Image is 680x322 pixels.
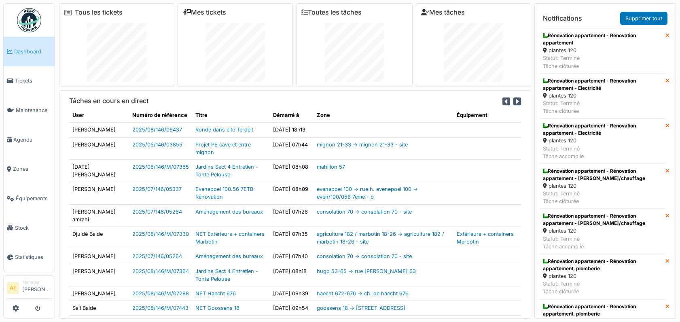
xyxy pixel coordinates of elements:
[270,227,314,249] td: [DATE] 07h35
[317,253,412,259] a: consolation 70 -> consolation 70 - site
[543,137,662,144] div: plantes 120
[195,127,253,133] a: Ronde dans cité Terdelt
[22,279,51,285] div: Manager
[195,253,263,259] a: Aménagement des bureaux
[69,286,129,301] td: [PERSON_NAME]
[543,47,662,54] div: plantes 120
[314,108,453,123] th: Zone
[4,125,55,155] a: Agenda
[543,182,662,190] div: plantes 120
[540,74,665,119] a: Rénovation appartement - Rénovation appartement - Electricité plantes 120 Statut: TerminéTâche cl...
[543,92,662,100] div: plantes 120
[317,186,418,200] a: evenepoel 100 -> rue h. evenepoel 100 -> even/100/056 7ème - b
[317,231,444,245] a: agriculture 182 / marbotin 18-26 -> agriculture 182 / marbotin 18-26 - site
[270,204,314,227] td: [DATE] 07h26
[129,108,192,123] th: Numéro de référence
[317,142,408,148] a: mignon 21-33 -> mignon 21-33 - site
[543,212,662,227] div: Rénovation appartement - Rénovation appartement - [PERSON_NAME]/chauffage
[317,305,405,311] a: goossens 18 -> [STREET_ADDRESS]
[4,155,55,184] a: Zones
[195,209,263,215] a: Aménagement des bureaux
[132,268,189,274] a: 2025/08/146/M/07364
[4,243,55,272] a: Statistiques
[543,122,662,137] div: Rénovation appartement - Rénovation appartement - Electricité
[132,209,182,215] a: 2025/07/146/05264
[317,209,412,215] a: consolation 70 -> consolation 70 - site
[195,186,256,200] a: Evenepoel 100.56 7ETB-Rénovation
[270,264,314,286] td: [DATE] 08h18
[132,142,182,148] a: 2025/05/146/03855
[540,28,665,74] a: Rénovation appartement - Rénovation appartement plantes 120 Statut: TerminéTâche clôturée
[132,164,189,170] a: 2025/08/146/M/07365
[4,66,55,96] a: Tickets
[17,8,41,32] img: Badge_color-CXgf-gQk.svg
[317,290,409,297] a: haecht 672-676 -> ch. de haecht 676
[421,8,465,16] a: Mes tâches
[620,12,667,25] a: Supprimer tout
[457,231,514,245] a: Extérieurs + containers Marbotin
[543,227,662,235] div: plantes 120
[69,97,148,105] h6: Tâches en cours en direct
[543,303,662,318] div: Rénovation appartement - Rénovation appartement, plomberie
[270,182,314,204] td: [DATE] 08h09
[270,123,314,137] td: [DATE] 18h13
[132,253,182,259] a: 2025/07/146/05264
[301,8,362,16] a: Toutes les tâches
[4,37,55,66] a: Dashboard
[192,108,270,123] th: Titre
[13,165,51,173] span: Zones
[72,112,84,118] span: translation missing: fr.shared.user
[540,119,665,164] a: Rénovation appartement - Rénovation appartement - Electricité plantes 120 Statut: TerminéTâche ac...
[543,190,662,205] div: Statut: Terminé Tâche clôturée
[69,137,129,159] td: [PERSON_NAME]
[543,145,662,160] div: Statut: Terminé Tâche accomplie
[195,142,251,155] a: Projet PE cave et entre mignon
[69,123,129,137] td: [PERSON_NAME]
[270,249,314,264] td: [DATE] 07h40
[4,95,55,125] a: Maintenance
[195,164,258,178] a: Jardins Sect 4 Entretien - Tonte Pelouse
[69,264,129,286] td: [PERSON_NAME]
[543,272,662,280] div: plantes 120
[543,77,662,92] div: Rénovation appartement - Rénovation appartement - Electricité
[540,164,665,209] a: Rénovation appartement - Rénovation appartement - [PERSON_NAME]/chauffage plantes 120 Statut: Ter...
[16,195,51,202] span: Équipements
[13,136,51,144] span: Agenda
[543,15,582,22] h6: Notifications
[543,100,662,115] div: Statut: Terminé Tâche clôturée
[16,106,51,114] span: Maintenance
[183,8,226,16] a: Mes tickets
[453,108,521,123] th: Équipement
[270,301,314,316] td: [DATE] 09h54
[132,186,182,192] a: 2025/07/146/05337
[7,279,51,299] a: AF Manager[PERSON_NAME]
[543,280,662,295] div: Statut: Terminé Tâche clôturée
[543,167,662,182] div: Rénovation appartement - Rénovation appartement - [PERSON_NAME]/chauffage
[270,159,314,182] td: [DATE] 08h08
[69,249,129,264] td: [PERSON_NAME]
[4,213,55,243] a: Stock
[132,305,189,311] a: 2025/08/146/M/07443
[14,48,51,55] span: Dashboard
[69,204,129,227] td: [PERSON_NAME] amrani
[543,32,662,47] div: Rénovation appartement - Rénovation appartement
[69,227,129,249] td: Djuldé Balde
[22,279,51,297] li: [PERSON_NAME]
[543,54,662,70] div: Statut: Terminé Tâche clôturée
[15,77,51,85] span: Tickets
[270,108,314,123] th: Démarré à
[317,268,416,274] a: hugo 53-65 -> rue [PERSON_NAME] 63
[195,268,258,282] a: Jardins Sect 4 Entretien - Tonte Pelouse
[543,258,662,272] div: Rénovation appartement - Rénovation appartement, plomberie
[270,137,314,159] td: [DATE] 07h44
[15,224,51,232] span: Stock
[7,282,19,294] li: AF
[75,8,123,16] a: Tous les tickets
[4,184,55,213] a: Équipements
[132,127,182,133] a: 2025/08/146/06437
[540,209,665,254] a: Rénovation appartement - Rénovation appartement - [PERSON_NAME]/chauffage plantes 120 Statut: Ter...
[132,231,189,237] a: 2025/08/146/M/07330
[195,290,236,297] a: NET Haecht 676
[69,301,129,316] td: Sali Balde
[543,235,662,250] div: Statut: Terminé Tâche accomplie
